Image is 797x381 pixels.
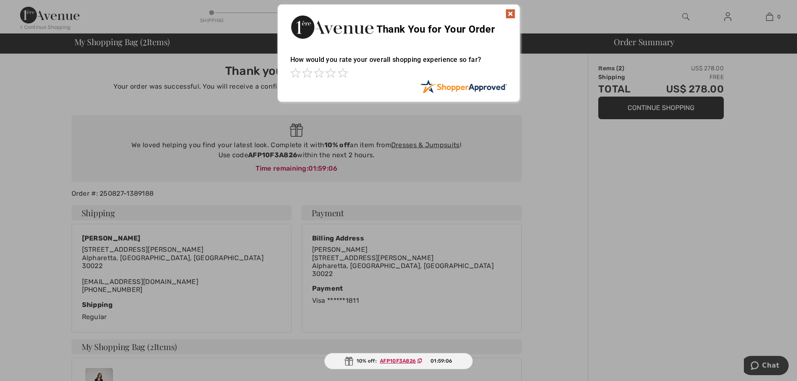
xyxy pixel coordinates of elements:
[431,357,452,365] span: 01:59:06
[290,47,507,79] div: How would you rate your overall shopping experience so far?
[380,358,416,364] ins: AFP10F3A826
[290,13,374,41] img: Thank You for Your Order
[18,6,36,13] span: Chat
[345,357,353,366] img: Gift.svg
[505,9,515,19] img: x
[324,353,473,369] div: 10% off:
[377,23,495,35] span: Thank You for Your Order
